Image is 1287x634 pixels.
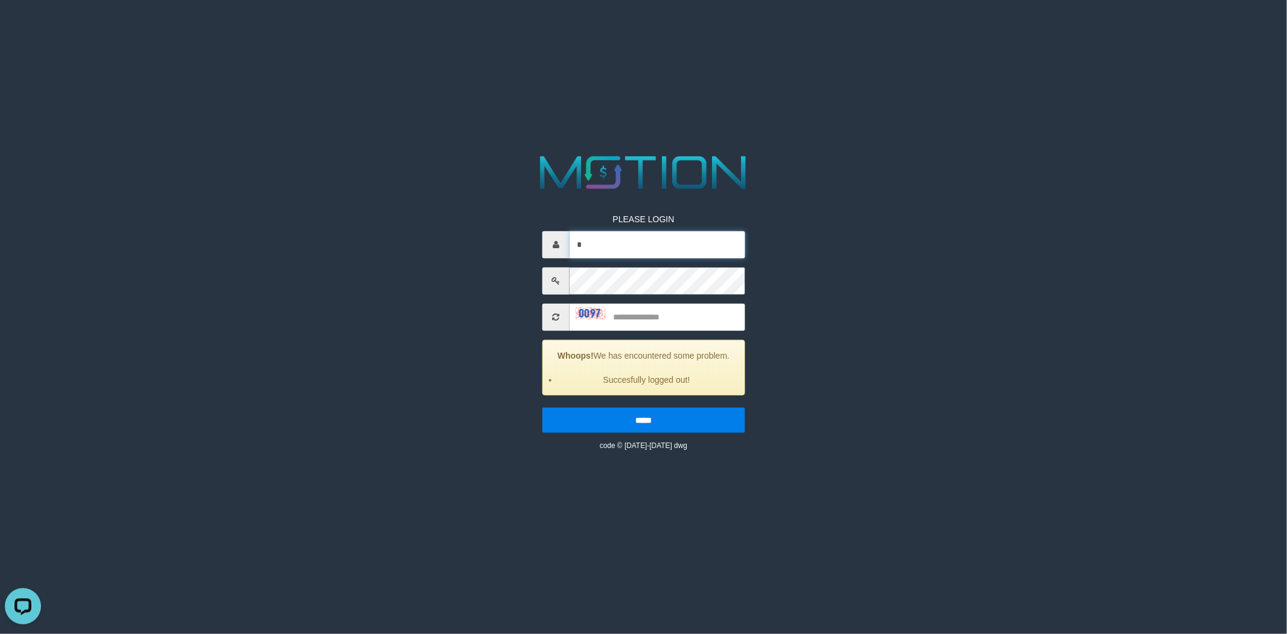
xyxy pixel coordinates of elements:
img: captcha [576,307,606,319]
img: MOTION_logo.png [531,150,756,195]
li: Succesfully logged out! [558,373,736,385]
small: code © [DATE]-[DATE] dwg [600,441,687,449]
strong: Whoops! [558,350,594,360]
button: Open LiveChat chat widget [5,5,41,41]
p: PLEASE LOGIN [542,213,745,225]
div: We has encountered some problem. [542,339,745,395]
